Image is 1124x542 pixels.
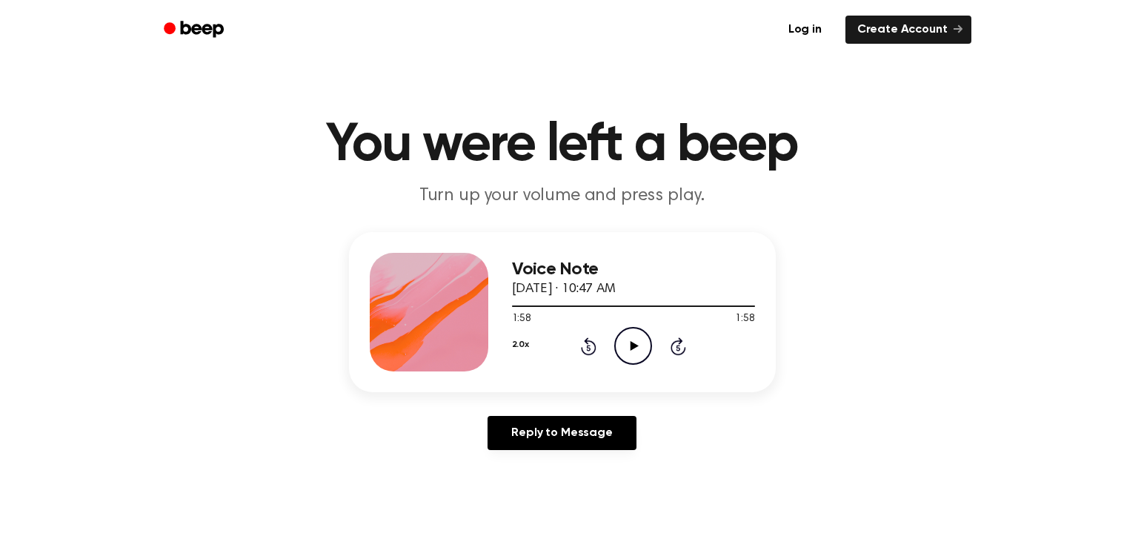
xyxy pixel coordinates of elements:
[845,16,971,44] a: Create Account
[512,260,755,280] h3: Voice Note
[153,16,237,44] a: Beep
[183,119,942,172] h1: You were left a beep
[774,13,837,47] a: Log in
[512,282,616,296] span: [DATE] · 10:47 AM
[735,311,754,327] span: 1:58
[488,416,636,450] a: Reply to Message
[278,184,847,208] p: Turn up your volume and press play.
[512,311,531,327] span: 1:58
[512,332,529,357] button: 2.0x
